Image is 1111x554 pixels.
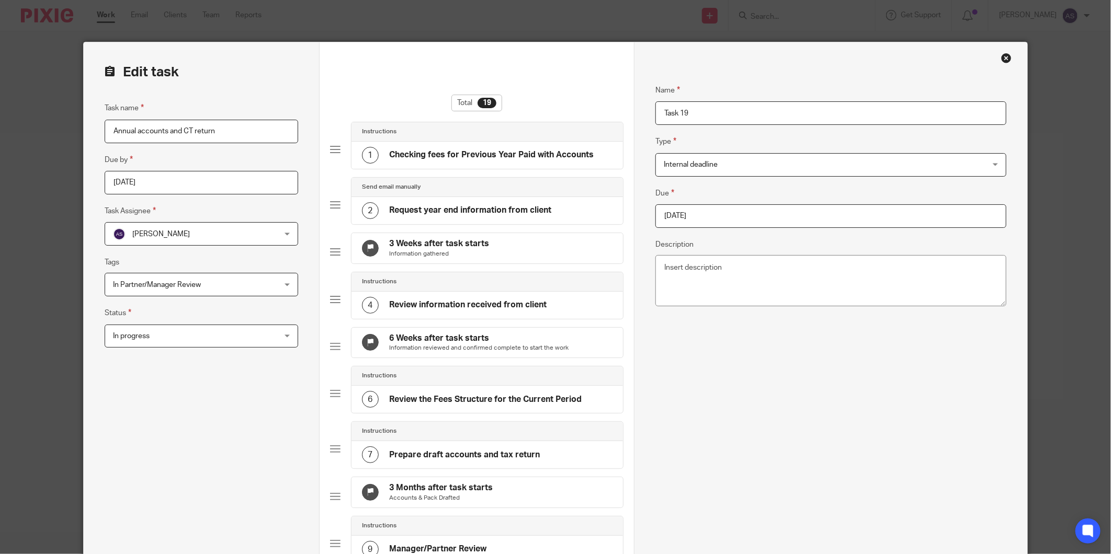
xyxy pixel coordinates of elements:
span: In progress [113,332,150,340]
p: Accounts & Pack Drafted [389,494,493,502]
span: Internal deadline [664,161,718,168]
h4: Review the Fees Structure for the Current Period [389,394,582,405]
label: Due by [105,154,133,166]
h4: 6 Weeks after task starts [389,333,569,344]
label: Status [105,307,131,319]
h4: 3 Months after task starts [389,482,493,493]
label: Task Assignee [105,205,156,217]
div: Total [451,95,502,111]
label: Type [655,135,676,147]
div: 7 [362,446,379,463]
h4: Checking fees for Previous Year Paid with Accounts [389,149,594,160]
label: Tags [105,257,119,268]
div: Close this dialog window [1001,53,1012,63]
label: Name [655,84,680,96]
h4: Instructions [362,427,396,435]
div: 1 [362,147,379,164]
p: Information reviewed and confirmed complete to start the work [389,344,569,352]
h2: Edit task [105,63,298,81]
h4: Request year end information from client [389,205,551,216]
h4: Send email manually [362,183,421,191]
label: Task name [105,102,144,114]
h4: Instructions [362,372,396,380]
input: Pick a date [105,171,298,194]
label: Due [655,187,674,199]
img: svg%3E [113,228,126,240]
h4: Instructions [362,522,396,530]
input: Use the arrow keys to pick a date [655,204,1006,228]
h4: 3 Weeks after task starts [389,238,489,249]
h4: Prepare draft accounts and tax return [389,449,540,460]
p: Information gathered [389,250,489,258]
div: 4 [362,297,379,314]
span: In Partner/Manager Review [113,281,201,288]
h4: Instructions [362,128,396,136]
span: [PERSON_NAME] [132,230,190,238]
label: Description [655,239,694,250]
div: 19 [478,98,496,108]
div: 2 [362,202,379,219]
div: 6 [362,391,379,408]
h4: Instructions [362,278,396,286]
h4: Review information received from client [389,299,547,310]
